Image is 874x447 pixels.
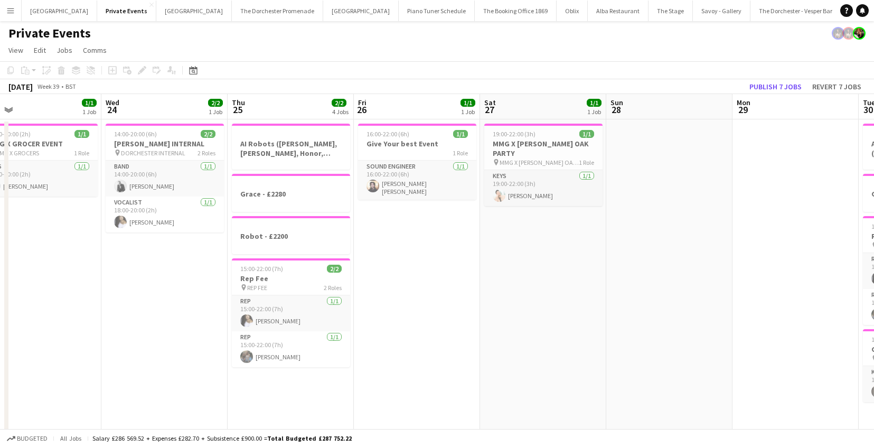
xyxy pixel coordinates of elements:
app-job-card: 15:00-22:00 (7h)2/2Rep Fee REP FEE2 RolesRep1/115:00-22:00 (7h)[PERSON_NAME]Rep1/115:00-22:00 (7h... [232,258,350,367]
span: 26 [356,104,366,116]
h1: Private Events [8,25,91,41]
span: REP FEE [247,284,267,292]
span: All jobs [58,434,83,442]
app-card-role: Rep1/115:00-22:00 (7h)[PERSON_NAME] [232,331,350,367]
span: View [8,45,23,55]
a: Jobs [52,43,77,57]
button: Piano Tuner Schedule [399,1,475,21]
span: Total Budgeted £287 752.22 [267,434,352,442]
button: Private Events [97,1,156,21]
span: 28 [609,104,623,116]
span: 1/1 [461,99,475,107]
span: Thu [232,98,245,107]
button: The Booking Office 1869 [475,1,557,21]
a: View [4,43,27,57]
span: Budgeted [17,435,48,442]
div: [DATE] [8,81,33,92]
app-card-role: Keys1/119:00-22:00 (3h)[PERSON_NAME] [484,170,603,206]
span: 25 [230,104,245,116]
button: Savoy - Gallery [693,1,750,21]
button: [GEOGRAPHIC_DATA] [323,1,399,21]
span: Week 39 [35,82,61,90]
app-job-card: 16:00-22:00 (6h)1/1Give Your best Event1 RoleSound Engineer1/116:00-22:00 (6h)[PERSON_NAME] [PERS... [358,124,476,200]
span: 2/2 [327,265,342,273]
h3: Grace - £2280 [232,189,350,199]
button: The Stage [649,1,693,21]
span: 16:00-22:00 (6h) [366,130,409,138]
div: 4 Jobs [332,108,349,116]
button: The Dorchester Promenade [232,1,323,21]
span: Edit [34,45,46,55]
app-card-role: Vocalist1/118:00-20:00 (2h)[PERSON_NAME] [106,197,224,232]
span: 1/1 [82,99,97,107]
span: 15:00-22:00 (7h) [240,265,283,273]
app-card-role: Band1/114:00-20:00 (6h)[PERSON_NAME] [106,161,224,197]
h3: MMG X [PERSON_NAME] OAK PARTY [484,139,603,158]
span: 1/1 [74,130,89,138]
span: Sun [610,98,623,107]
button: [GEOGRAPHIC_DATA] [22,1,97,21]
button: Oblix [557,1,588,21]
button: Revert 7 jobs [808,80,866,94]
app-user-avatar: Helena Debono [832,27,844,40]
span: 2/2 [201,130,215,138]
span: 2/2 [208,99,223,107]
span: 27 [483,104,496,116]
app-job-card: 14:00-20:00 (6h)2/2[PERSON_NAME] INTERNAL DORCHESTER INTERNAL2 RolesBand1/114:00-20:00 (6h)[PERSO... [106,124,224,232]
span: 1/1 [453,130,468,138]
span: 14:00-20:00 (6h) [114,130,157,138]
h3: Robot - £2200 [232,231,350,241]
app-user-avatar: Helena Debono [842,27,855,40]
h3: AI Robots ([PERSON_NAME], [PERSON_NAME], Honor, [PERSON_NAME]) £300 per person [232,139,350,158]
span: Fri [358,98,366,107]
span: Mon [737,98,750,107]
div: 1 Job [461,108,475,116]
button: Budgeted [5,433,49,444]
h3: Give Your best Event [358,139,476,148]
span: 1/1 [579,130,594,138]
span: 2 Roles [324,284,342,292]
div: 1 Job [587,108,601,116]
div: BST [65,82,76,90]
span: 2 Roles [198,149,215,157]
span: Sat [484,98,496,107]
app-card-role: Rep1/115:00-22:00 (7h)[PERSON_NAME] [232,295,350,331]
div: 1 Job [82,108,96,116]
span: Comms [83,45,107,55]
app-job-card: Robot - £2200 [232,216,350,254]
span: 1 Role [579,159,594,166]
span: MMG X [PERSON_NAME] OAK PARTY [500,159,579,166]
button: The Dorchester - Vesper Bar [750,1,841,21]
span: 1 Role [74,149,89,157]
h3: [PERSON_NAME] INTERNAL [106,139,224,148]
a: Comms [79,43,111,57]
app-user-avatar: Rosie Skuse [853,27,866,40]
span: 19:00-22:00 (3h) [493,130,535,138]
div: 1 Job [209,108,222,116]
app-job-card: AI Robots ([PERSON_NAME], [PERSON_NAME], Honor, [PERSON_NAME]) £300 per person [232,124,350,170]
span: 1 Role [453,149,468,157]
span: 1/1 [587,99,602,107]
h3: Rep Fee [232,274,350,283]
button: [GEOGRAPHIC_DATA] [156,1,232,21]
app-card-role: Sound Engineer1/116:00-22:00 (6h)[PERSON_NAME] [PERSON_NAME] [358,161,476,200]
span: Wed [106,98,119,107]
button: Publish 7 jobs [745,80,806,94]
span: DORCHESTER INTERNAL [121,149,185,157]
span: Jobs [57,45,72,55]
span: 29 [735,104,750,116]
span: 24 [104,104,119,116]
app-job-card: 19:00-22:00 (3h)1/1MMG X [PERSON_NAME] OAK PARTY MMG X [PERSON_NAME] OAK PARTY1 RoleKeys1/119:00-... [484,124,603,206]
app-job-card: Grace - £2280 [232,174,350,212]
span: 2/2 [332,99,346,107]
button: Alba Restaurant [588,1,649,21]
a: Edit [30,43,50,57]
div: Salary £286 569.52 + Expenses £282.70 + Subsistence £900.00 = [92,434,352,442]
